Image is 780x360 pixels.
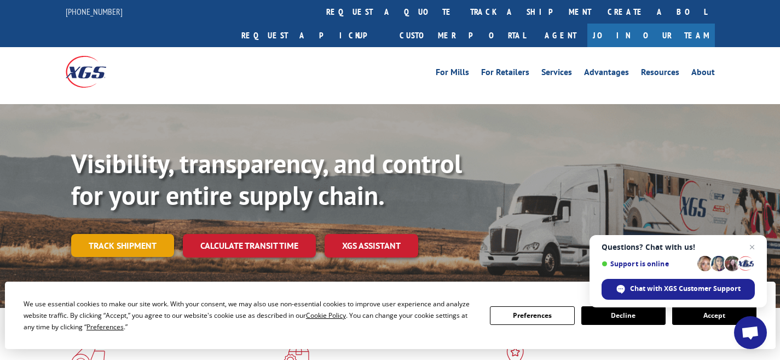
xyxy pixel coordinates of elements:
[325,234,418,258] a: XGS ASSISTANT
[481,68,529,80] a: For Retailers
[24,298,477,333] div: We use essential cookies to make our site work. With your consent, we may also use non-essential ...
[183,234,316,258] a: Calculate transit time
[734,316,767,349] a: Open chat
[602,243,755,252] span: Questions? Chat with us!
[672,306,756,325] button: Accept
[641,68,679,80] a: Resources
[233,24,391,47] a: Request a pickup
[581,306,666,325] button: Decline
[691,68,715,80] a: About
[5,282,776,349] div: Cookie Consent Prompt
[391,24,534,47] a: Customer Portal
[66,6,123,17] a: [PHONE_NUMBER]
[436,68,469,80] a: For Mills
[584,68,629,80] a: Advantages
[86,322,124,332] span: Preferences
[630,284,741,294] span: Chat with XGS Customer Support
[71,146,462,212] b: Visibility, transparency, and control for your entire supply chain.
[306,311,346,320] span: Cookie Policy
[71,234,174,257] a: Track shipment
[587,24,715,47] a: Join Our Team
[534,24,587,47] a: Agent
[602,279,755,300] span: Chat with XGS Customer Support
[602,260,694,268] span: Support is online
[541,68,572,80] a: Services
[490,306,574,325] button: Preferences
